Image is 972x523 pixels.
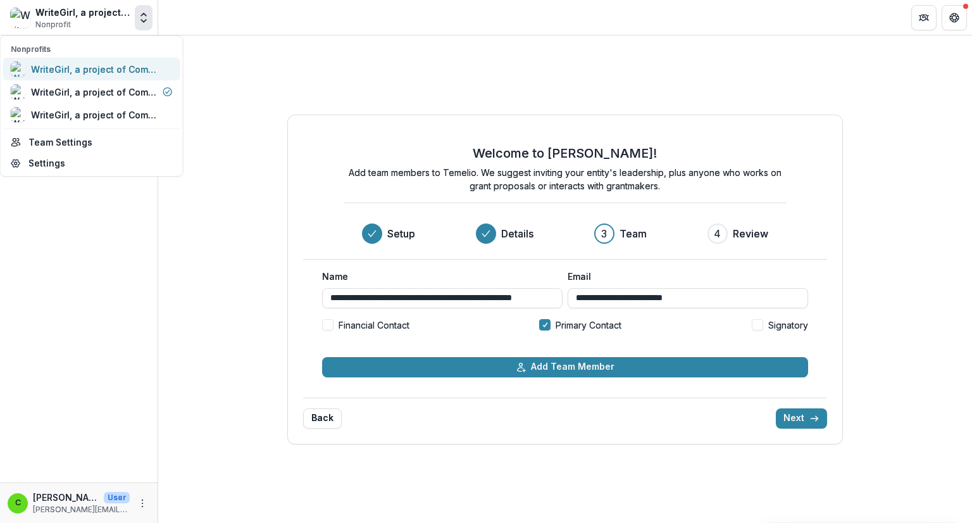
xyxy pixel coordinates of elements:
[344,166,787,192] p: Add team members to Temelio. We suggest inviting your entity's leadership, plus anyone who works ...
[104,492,130,503] p: User
[33,491,99,504] p: [PERSON_NAME][EMAIL_ADDRESS][PERSON_NAME][DOMAIN_NAME]
[15,499,21,507] div: cindy.collins@writegirl.org
[322,270,555,283] label: Name
[322,357,808,377] button: Add Team Member
[714,226,721,241] div: 4
[601,226,607,241] div: 3
[35,6,130,19] div: WriteGirl, a project of Community Partners
[473,146,657,161] h2: Welcome to [PERSON_NAME]!
[339,318,409,332] span: Financial Contact
[620,226,647,241] h3: Team
[768,318,808,332] span: Signatory
[33,504,130,515] p: [PERSON_NAME][EMAIL_ADDRESS][PERSON_NAME][DOMAIN_NAME]
[501,226,533,241] h3: Details
[942,5,967,30] button: Get Help
[303,408,342,429] button: Back
[776,408,827,429] button: Next
[387,226,415,241] h3: Setup
[733,226,768,241] h3: Review
[35,19,71,30] span: Nonprofit
[135,5,153,30] button: Open entity switcher
[135,496,150,511] button: More
[911,5,937,30] button: Partners
[568,270,801,283] label: Email
[10,8,30,28] img: WriteGirl, a project of Community Partners
[556,318,621,332] span: Primary Contact
[362,224,768,244] div: Progress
